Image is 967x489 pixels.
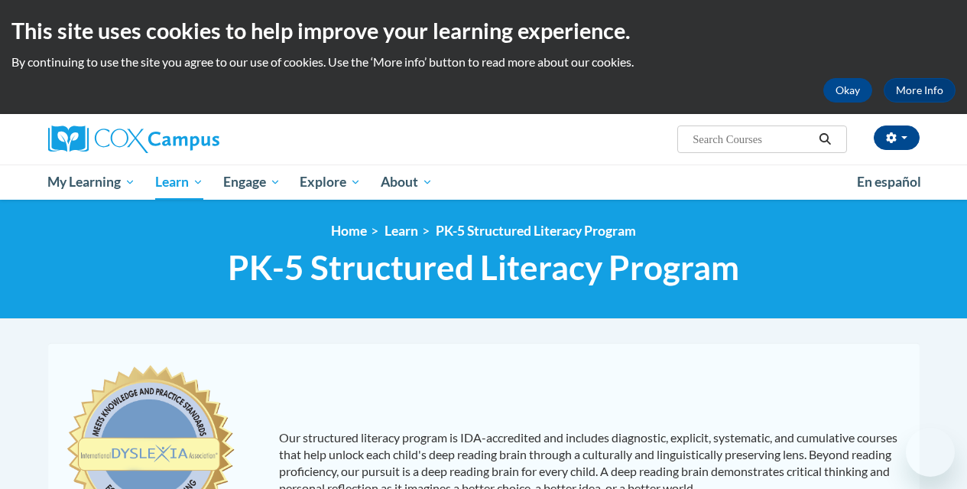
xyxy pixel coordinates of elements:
a: Cox Campus [48,126,323,153]
a: More Info [884,78,956,103]
span: My Learning [47,173,135,191]
a: PK-5 Structured Literacy Program [436,223,636,239]
a: Home [331,223,367,239]
span: About [381,173,433,191]
div: Main menu [37,165,931,200]
a: En español [847,166,931,198]
span: Learn [155,173,203,191]
h2: This site uses cookies to help improve your learning experience. [11,15,956,46]
a: Learn [145,165,213,200]
p: By continuing to use the site you agree to our use of cookies. Use the ‘More info’ button to read... [11,54,956,70]
span: Explore [300,173,361,191]
input: Search Courses [691,130,813,148]
a: Explore [290,165,371,200]
a: About [371,165,443,200]
button: Okay [823,78,872,103]
a: Learn [385,223,418,239]
a: Engage [213,165,290,200]
span: Engage [223,173,281,191]
a: My Learning [38,165,146,200]
button: Search [813,130,836,148]
iframe: Button to launch messaging window [906,428,955,477]
button: Account Settings [874,126,920,150]
img: Cox Campus [48,126,219,153]
span: En español [857,174,921,190]
span: PK-5 Structured Literacy Program [228,247,739,288]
